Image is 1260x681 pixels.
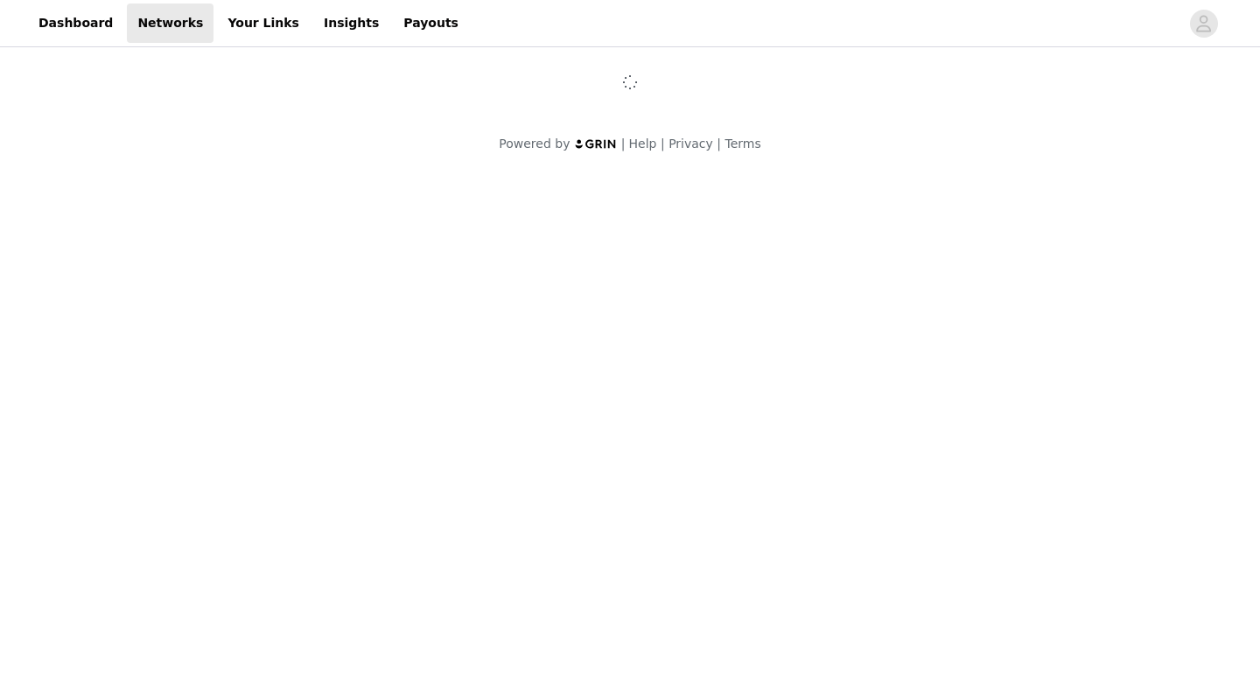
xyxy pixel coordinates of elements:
span: | [621,137,626,151]
a: Dashboard [28,4,123,43]
span: | [717,137,721,151]
a: Terms [724,137,760,151]
a: Help [629,137,657,151]
div: avatar [1195,10,1212,38]
img: logo [574,138,618,150]
a: Insights [313,4,389,43]
span: | [661,137,665,151]
a: Networks [127,4,213,43]
span: Powered by [499,137,570,151]
a: Payouts [393,4,469,43]
a: Privacy [668,137,713,151]
a: Your Links [217,4,310,43]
